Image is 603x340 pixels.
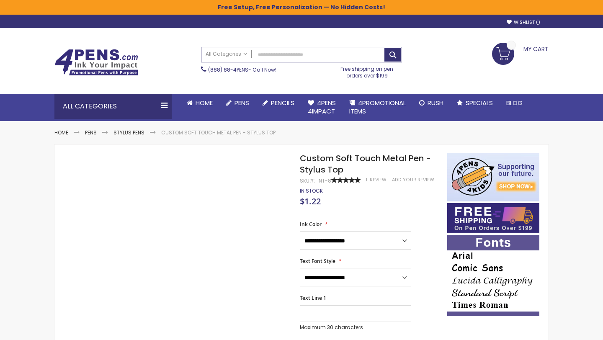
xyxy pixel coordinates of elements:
[234,98,249,107] span: Pens
[206,51,247,57] span: All Categories
[301,94,343,121] a: 4Pens4impact
[54,49,138,76] img: 4Pens Custom Pens and Promotional Products
[412,94,450,112] a: Rush
[300,187,323,194] span: In stock
[113,129,144,136] a: Stylus Pens
[370,177,387,183] span: Review
[500,94,529,112] a: Blog
[366,177,388,183] a: 1 Review
[366,177,367,183] span: 1
[343,94,412,121] a: 4PROMOTIONALITEMS
[271,98,294,107] span: Pencils
[208,66,248,73] a: (888) 88-4PENS
[219,94,256,112] a: Pens
[466,98,493,107] span: Specials
[54,129,68,136] a: Home
[319,178,331,184] div: NT-8
[392,177,434,183] a: Add Your Review
[447,235,539,316] img: font-personalization-examples
[300,221,322,228] span: Ink Color
[300,177,315,184] strong: SKU
[506,98,523,107] span: Blog
[300,188,323,194] div: Availability
[196,98,213,107] span: Home
[447,153,539,201] img: 4pens 4 kids
[447,203,539,233] img: Free shipping on orders over $199
[507,19,540,26] a: Wishlist
[54,94,172,119] div: All Categories
[180,94,219,112] a: Home
[300,294,326,301] span: Text Line 1
[331,177,361,183] div: 100%
[428,98,443,107] span: Rush
[256,94,301,112] a: Pencils
[300,324,411,331] p: Maximum 30 characters
[332,62,402,79] div: Free shipping on pen orders over $199
[450,94,500,112] a: Specials
[300,258,335,265] span: Text Font Style
[308,98,336,116] span: 4Pens 4impact
[349,98,406,116] span: 4PROMOTIONAL ITEMS
[300,152,431,175] span: Custom Soft Touch Metal Pen - Stylus Top
[201,47,252,61] a: All Categories
[208,66,276,73] span: - Call Now!
[300,196,321,207] span: $1.22
[85,129,97,136] a: Pens
[161,129,276,136] li: Custom Soft Touch Metal Pen - Stylus Top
